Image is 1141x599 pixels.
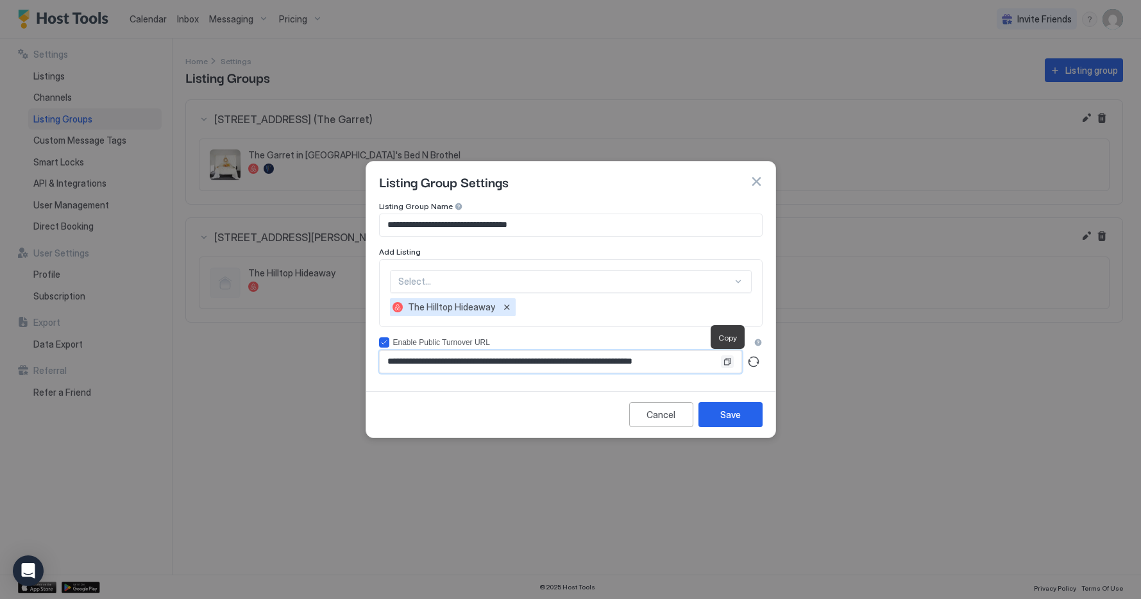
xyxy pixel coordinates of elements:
span: The Hilltop Hideaway [408,301,495,313]
button: Remove [500,301,513,314]
input: Input Field [380,214,762,236]
div: accessCode [379,337,763,348]
span: Copy [718,333,737,342]
span: Add Listing [379,247,421,257]
div: Cancel [647,408,675,421]
button: Generate turnover URL [745,353,763,371]
button: Save [698,402,763,427]
div: Open Intercom Messenger [13,555,44,586]
div: Save [720,408,741,421]
span: Listing Group Settings [379,172,509,191]
button: Copy [721,355,734,368]
span: Listing Group Name [379,201,453,211]
button: Cancel [629,402,693,427]
div: Enable Public Turnover URL [393,338,750,347]
input: Input Field [380,351,721,373]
